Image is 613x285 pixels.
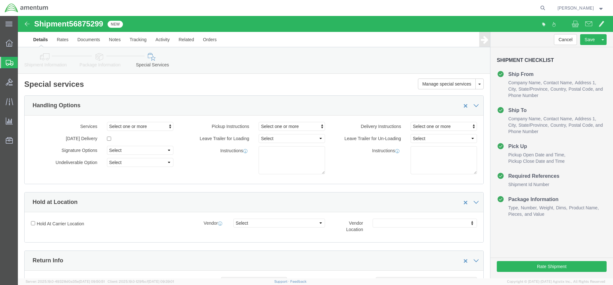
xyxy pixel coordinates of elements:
[507,279,605,284] span: Copyright © [DATE]-[DATE] Agistix Inc., All Rights Reserved
[148,280,174,283] span: [DATE] 09:39:01
[4,3,49,13] img: logo
[108,280,174,283] span: Client: 2025.19.0-129fbcf
[79,280,105,283] span: [DATE] 09:50:51
[26,280,105,283] span: Server: 2025.19.0-49328d0a35e
[557,4,594,11] span: Jessica White
[557,4,604,12] button: [PERSON_NAME]
[18,16,613,278] iframe: FS Legacy Container
[290,280,306,283] a: Feedback
[274,280,290,283] a: Support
